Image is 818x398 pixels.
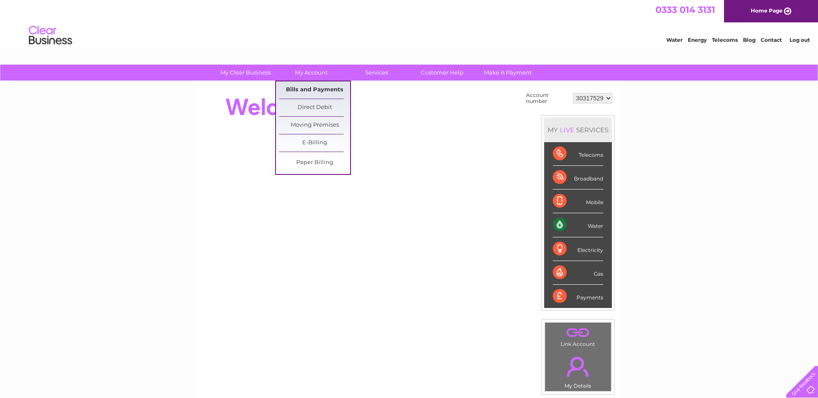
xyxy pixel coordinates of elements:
[666,37,683,43] a: Water
[279,117,350,134] a: Moving Premises
[206,5,613,42] div: Clear Business is a trading name of Verastar Limited (registered in [GEOGRAPHIC_DATA] No. 3667643...
[712,37,738,43] a: Telecoms
[553,190,603,213] div: Mobile
[688,37,707,43] a: Energy
[28,22,72,49] img: logo.png
[545,322,611,349] td: Link Account
[790,37,810,43] a: Log out
[553,237,603,261] div: Electricity
[553,142,603,166] div: Telecoms
[279,99,350,116] a: Direct Debit
[279,154,350,171] a: Paper Billing
[279,81,350,99] a: Bills and Payments
[553,166,603,190] div: Broadband
[524,90,571,106] td: Account number
[553,261,603,285] div: Gas
[407,65,478,81] a: Customer Help
[558,126,576,134] div: LIVE
[276,65,347,81] a: My Account
[472,65,543,81] a: Make A Payment
[545,349,611,392] td: My Details
[761,37,782,43] a: Contact
[655,4,715,15] a: 0333 014 3131
[743,37,755,43] a: Blog
[341,65,412,81] a: Services
[553,285,603,308] div: Payments
[547,351,609,382] a: .
[279,134,350,152] a: E-Billing
[547,325,609,340] a: .
[210,65,281,81] a: My Clear Business
[553,213,603,237] div: Water
[544,118,612,142] div: MY SERVICES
